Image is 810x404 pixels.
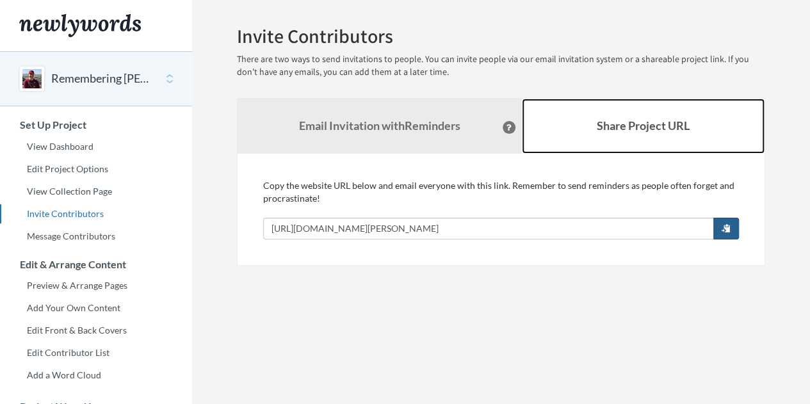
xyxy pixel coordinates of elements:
[237,53,765,79] p: There are two ways to send invitations to people. You can invite people via our email invitation ...
[263,179,739,239] div: Copy the website URL below and email everyone with this link. Remember to send reminders as peopl...
[19,14,141,37] img: Newlywords logo
[237,26,765,47] h2: Invite Contributors
[1,119,192,131] h3: Set Up Project
[51,70,155,87] button: Remembering [PERSON_NAME]
[1,259,192,270] h3: Edit & Arrange Content
[26,9,72,20] span: Support
[299,118,460,133] strong: Email Invitation with Reminders
[597,118,690,133] b: Share Project URL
